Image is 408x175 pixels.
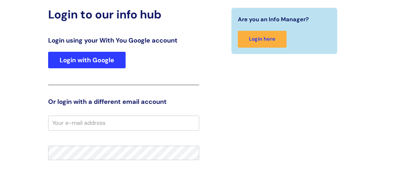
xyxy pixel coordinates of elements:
h3: Login using your With You Google account [48,37,199,44]
h2: Login to our info hub [48,8,199,21]
a: Login here [238,31,287,48]
span: Are you an Info Manager? [238,14,309,24]
input: Your e-mail address [48,116,199,130]
a: Login with Google [48,52,126,68]
h3: Or login with a different email account [48,98,199,105]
